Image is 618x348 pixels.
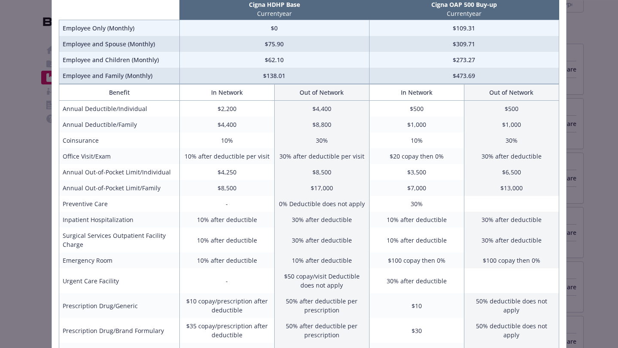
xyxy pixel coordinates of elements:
td: $500 [369,101,464,117]
td: 50% deductible does not apply [464,293,559,318]
td: Coinsurance [59,132,180,148]
td: 0% Deductible does not apply [274,196,369,212]
td: $2,200 [179,101,274,117]
td: $8,500 [274,164,369,180]
th: In Network [369,84,464,101]
td: 50% after deductible per prescription [274,318,369,343]
td: 30% after deductible [369,268,464,293]
td: $4,400 [179,117,274,132]
th: Out of Network [464,84,559,101]
td: Employee and Family (Monthly) [59,68,180,84]
td: $35 copay/prescription after deductible [179,318,274,343]
td: $7,000 [369,180,464,196]
td: 30% after deductible [464,212,559,228]
td: 50% after deductible per prescription [274,293,369,318]
td: Urgent Care Facility [59,268,180,293]
td: 10% after deductible [179,228,274,252]
td: Preventive Care [59,196,180,212]
td: 10% after deductible [274,252,369,268]
td: Surgical Services Outpatient Facility Charge [59,228,180,252]
td: $273.27 [369,52,559,68]
th: Benefit [59,84,180,101]
td: Employee and Children (Monthly) [59,52,180,68]
td: $1,000 [464,117,559,132]
p: Current year [181,9,367,18]
td: $10 [369,293,464,318]
td: Office Visit/Exam [59,148,180,164]
p: Current year [371,9,557,18]
td: $0 [179,20,369,36]
td: Emergency Room [59,252,180,268]
td: $13,000 [464,180,559,196]
td: 10% after deductible per visit [179,148,274,164]
td: Employee and Spouse (Monthly) [59,36,180,52]
th: Out of Network [274,84,369,101]
td: $4,250 [179,164,274,180]
td: $138.01 [179,68,369,84]
td: 30% after deductible [464,228,559,252]
td: 10% after deductible [179,212,274,228]
td: 30% [274,132,369,148]
td: $100 copay then 0% [464,252,559,268]
td: $1,000 [369,117,464,132]
td: Annual Out-of-Pocket Limit/Individual [59,164,180,180]
td: $309.71 [369,36,559,52]
td: 10% after deductible [179,252,274,268]
td: 30% [464,132,559,148]
td: $50 copay/visit Deductible does not apply [274,268,369,293]
td: Prescription Drug/Generic [59,293,180,318]
td: $8,800 [274,117,369,132]
td: 10% [369,132,464,148]
td: 10% after deductible [369,228,464,252]
td: Annual Out-of-Pocket Limit/Family [59,180,180,196]
td: $6,500 [464,164,559,180]
td: $17,000 [274,180,369,196]
td: 30% after deductible [274,228,369,252]
td: 10% after deductible [369,212,464,228]
td: $4,400 [274,101,369,117]
td: 30% after deductible [274,212,369,228]
td: $8,500 [179,180,274,196]
td: $3,500 [369,164,464,180]
td: $500 [464,101,559,117]
td: $10 copay/prescription after deductible [179,293,274,318]
td: Annual Deductible/Individual [59,101,180,117]
th: In Network [179,84,274,101]
td: 30% [369,196,464,212]
td: 30% after deductible [464,148,559,164]
td: Employee Only (Monthly) [59,20,180,36]
td: Inpatient Hospitalization [59,212,180,228]
td: - [179,196,274,212]
td: 50% deductible does not apply [464,318,559,343]
td: $75.90 [179,36,369,52]
td: 30% after deductible per visit [274,148,369,164]
td: $62.10 [179,52,369,68]
td: $30 [369,318,464,343]
td: Prescription Drug/Brand Formulary [59,318,180,343]
td: $473.69 [369,68,559,84]
td: 10% [179,132,274,148]
td: - [179,268,274,293]
td: $109.31 [369,20,559,36]
td: $20 copay then 0% [369,148,464,164]
td: Annual Deductible/Family [59,117,180,132]
td: $100 copay then 0% [369,252,464,268]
